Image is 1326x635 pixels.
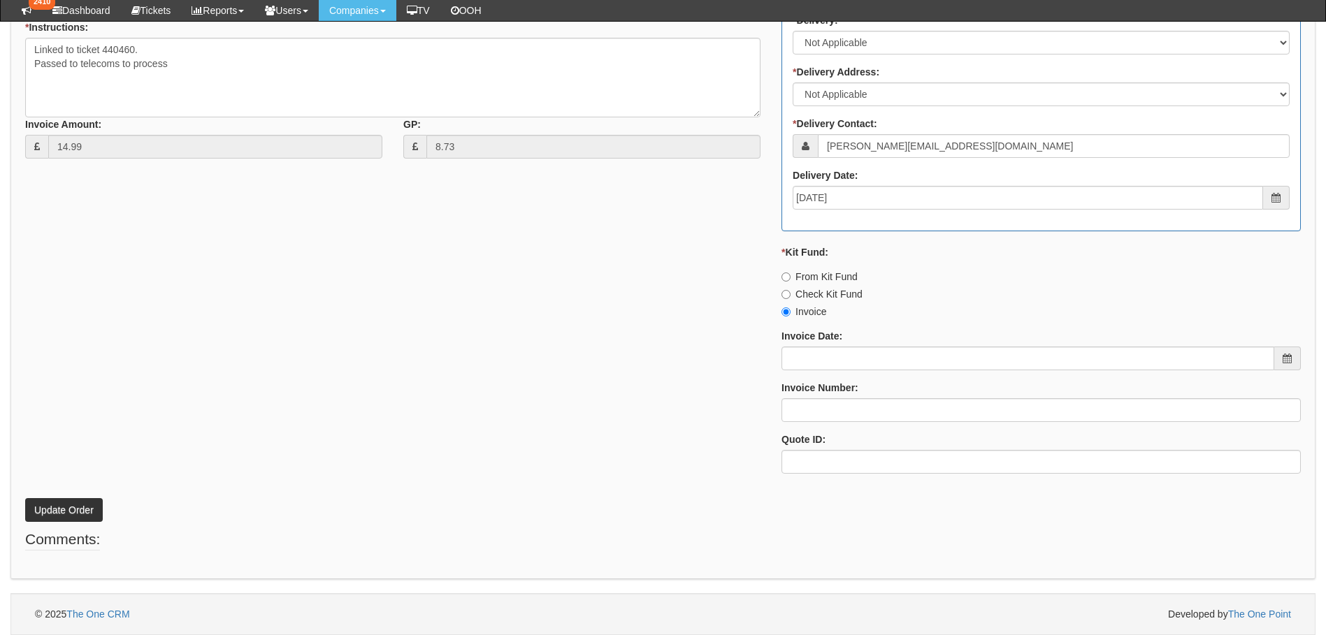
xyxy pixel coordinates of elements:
[781,329,842,343] label: Invoice Date:
[781,307,791,316] input: Invoice
[25,498,103,522] button: Update Order
[1228,608,1291,620] a: The One Point
[1168,607,1291,621] span: Developed by
[781,381,858,395] label: Invoice Number:
[793,168,858,182] label: Delivery Date:
[66,608,129,620] a: The One CRM
[781,272,791,282] input: From Kit Fund
[781,287,863,301] label: Check Kit Fund
[781,432,826,446] label: Quote ID:
[403,117,421,131] label: GP:
[793,117,877,131] label: Delivery Contact:
[25,117,101,131] label: Invoice Amount:
[781,290,791,299] input: Check Kit Fund
[25,529,100,550] legend: Comments:
[781,245,828,259] label: Kit Fund:
[781,305,826,319] label: Invoice
[25,38,761,117] textarea: Linked to ticket 440460. Passed to telecoms to process
[793,65,879,79] label: Delivery Address:
[781,270,858,284] label: From Kit Fund
[25,20,88,34] label: Instructions:
[35,608,130,620] span: © 2025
